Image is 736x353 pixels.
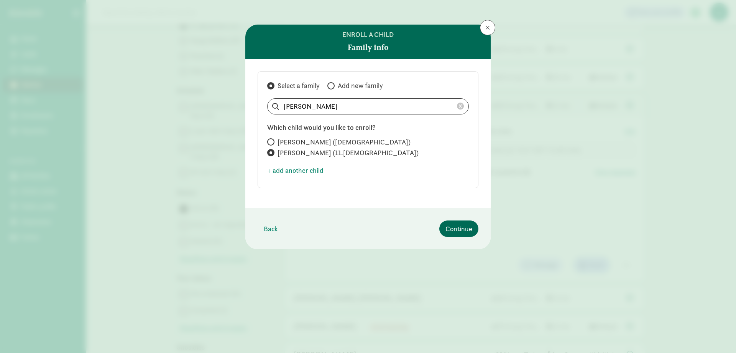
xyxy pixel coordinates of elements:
strong: Family info [348,41,389,53]
h6: Enroll a child [342,31,394,38]
span: Add new family [338,81,383,90]
button: Back [258,220,284,237]
span: Select a family [278,81,320,90]
span: Back [264,224,278,234]
button: Continue [439,220,478,237]
button: + add another child [267,162,324,179]
input: Search list... [268,99,468,114]
span: + add another child [267,165,324,176]
span: Continue [445,224,472,234]
span: [PERSON_NAME] ([DEMOGRAPHIC_DATA]) [278,138,411,147]
h6: Which child would you like to enroll? [267,124,469,131]
iframe: Chat Widget [698,316,736,353]
span: [PERSON_NAME] (11.[DEMOGRAPHIC_DATA]) [278,148,419,157]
